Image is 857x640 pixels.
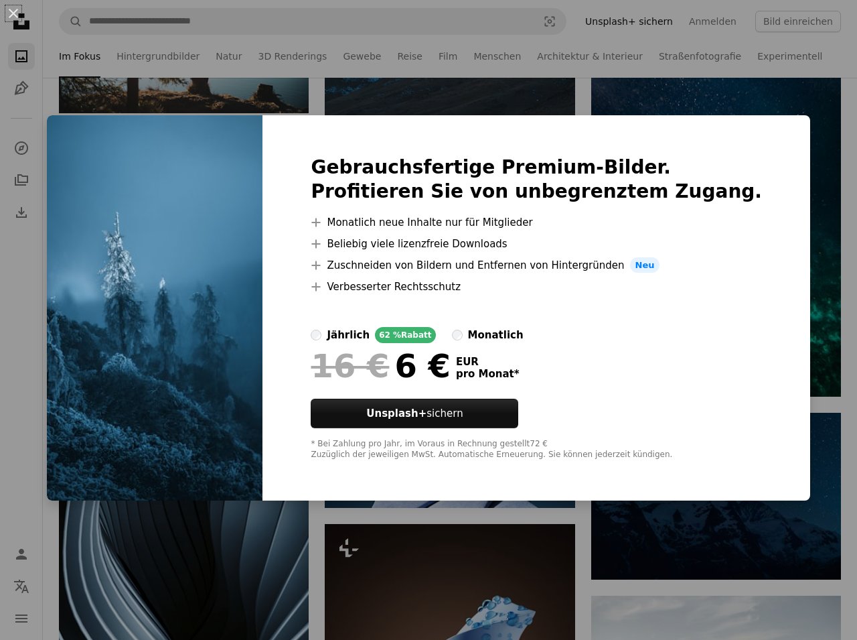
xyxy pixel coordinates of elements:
[311,155,762,204] h2: Gebrauchsfertige Premium-Bilder. Profitieren Sie von unbegrenztem Zugang.
[311,236,762,252] li: Beliebig viele lizenzfreie Downloads
[456,356,520,368] span: EUR
[311,257,762,273] li: Zuschneiden von Bildern und Entfernen von Hintergründen
[311,279,762,295] li: Verbesserter Rechtsschutz
[452,330,463,340] input: monatlich
[456,368,520,380] span: pro Monat *
[366,407,426,420] strong: Unsplash+
[468,327,524,343] div: monatlich
[311,439,762,460] div: * Bei Zahlung pro Jahr, im Voraus in Rechnung gestellt 72 € Zuzüglich der jeweiligen MwSt. Automa...
[375,327,435,343] div: 62 % Rabatt
[47,115,262,501] img: premium_photo-1700996706577-c299866f294e
[311,348,450,383] div: 6 €
[311,330,321,340] input: jährlich62 %Rabatt
[327,327,370,343] div: jährlich
[311,348,389,383] span: 16 €
[311,399,518,428] button: Unsplash+sichern
[311,214,762,231] li: Monatlich neue Inhalte nur für Mitglieder
[630,257,660,273] span: Neu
